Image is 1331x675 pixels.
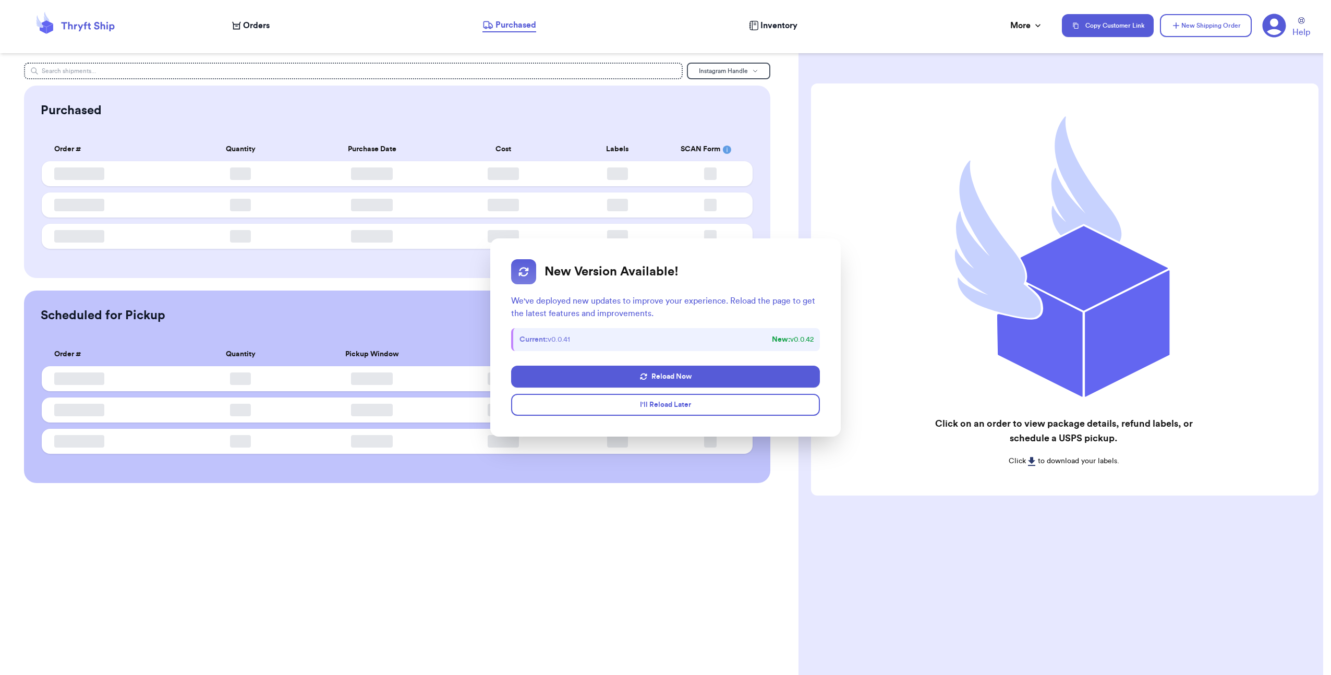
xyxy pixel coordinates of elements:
[511,394,820,416] button: I'll Reload Later
[511,295,820,320] p: We've deployed new updates to improve your experience. Reload the page to get the latest features...
[519,334,570,345] span: v 0.0.41
[511,366,820,388] button: Reload Now
[519,336,548,343] strong: Current:
[544,264,679,280] h2: New Version Available!
[772,334,814,345] span: v 0.0.42
[772,336,790,343] strong: New:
